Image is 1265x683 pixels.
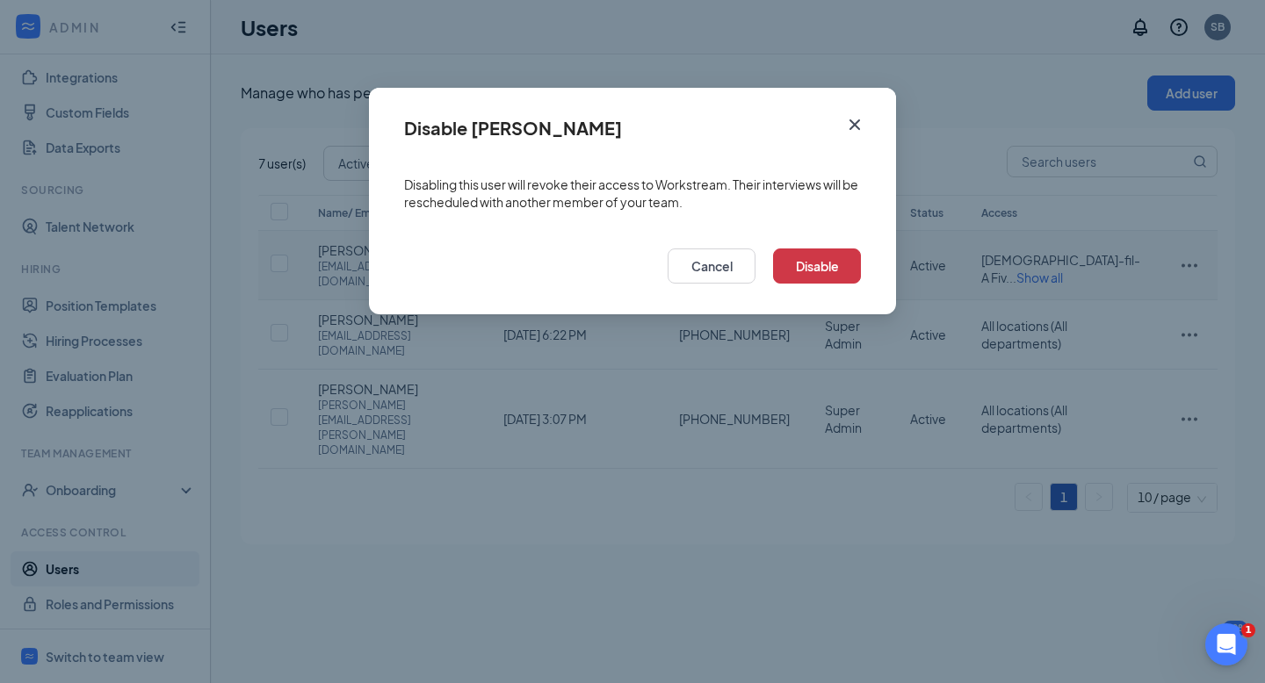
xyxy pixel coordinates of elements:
[404,119,622,138] div: Disable [PERSON_NAME]
[831,88,896,144] button: Close
[773,248,861,284] button: Disable
[404,176,861,211] span: Disabling this user will revoke their access to Workstream. Their interviews will be rescheduled ...
[1205,623,1247,665] iframe: Intercom live chat
[1241,623,1255,637] span: 1
[668,248,755,284] button: Cancel
[844,114,865,135] svg: Cross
